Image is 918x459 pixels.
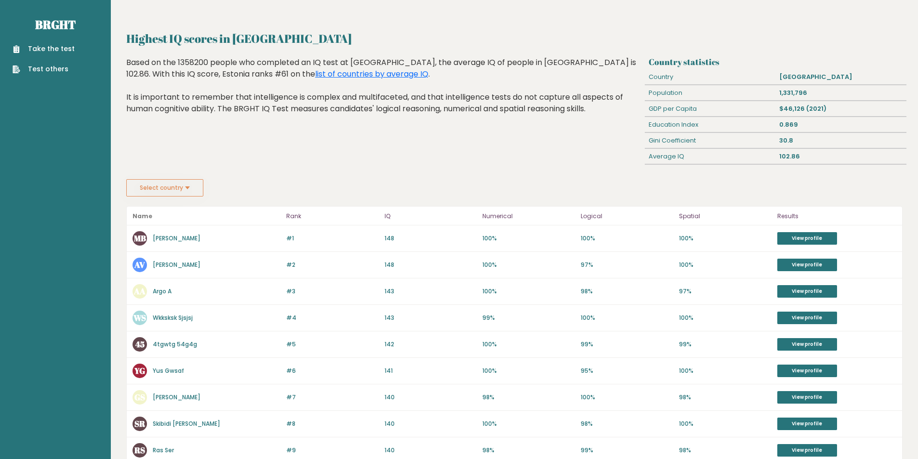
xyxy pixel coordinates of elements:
[645,85,775,101] div: Population
[385,446,477,455] p: 140
[645,69,775,85] div: Country
[286,234,379,243] p: #1
[153,287,172,295] a: Argo A
[777,259,837,271] a: View profile
[776,85,906,101] div: 1,331,796
[777,285,837,298] a: View profile
[13,44,75,54] a: Take the test
[777,444,837,457] a: View profile
[385,287,477,296] p: 143
[385,340,477,349] p: 142
[776,69,906,85] div: [GEOGRAPHIC_DATA]
[135,339,145,350] text: 45
[581,261,673,269] p: 97%
[679,210,772,222] p: Spatial
[581,234,673,243] p: 100%
[482,261,575,269] p: 100%
[482,340,575,349] p: 100%
[126,179,203,197] button: Select country
[482,234,575,243] p: 100%
[777,418,837,430] a: View profile
[776,117,906,132] div: 0.869
[286,367,379,375] p: #6
[286,314,379,322] p: #4
[482,287,575,296] p: 100%
[645,149,775,164] div: Average IQ
[134,365,145,376] text: YG
[679,420,772,428] p: 100%
[581,393,673,402] p: 100%
[286,261,379,269] p: #2
[679,340,772,349] p: 99%
[581,446,673,455] p: 99%
[581,314,673,322] p: 100%
[286,393,379,402] p: #7
[482,420,575,428] p: 100%
[385,234,477,243] p: 148
[679,287,772,296] p: 97%
[35,17,76,32] a: Brght
[581,210,673,222] p: Logical
[133,286,146,297] text: AA
[777,338,837,351] a: View profile
[777,391,837,404] a: View profile
[385,367,477,375] p: 141
[286,446,379,455] p: #9
[777,312,837,324] a: View profile
[482,446,575,455] p: 98%
[385,210,477,222] p: IQ
[482,210,575,222] p: Numerical
[133,312,146,323] text: WS
[385,420,477,428] p: 140
[679,446,772,455] p: 98%
[679,314,772,322] p: 100%
[679,393,772,402] p: 98%
[482,393,575,402] p: 98%
[153,446,174,454] a: Ras Ser
[649,57,903,67] h3: Country statistics
[581,340,673,349] p: 99%
[153,393,200,401] a: [PERSON_NAME]
[134,445,145,456] text: RS
[776,133,906,148] div: 30.8
[581,367,673,375] p: 95%
[134,392,145,403] text: GS
[126,30,903,47] h2: Highest IQ scores in [GEOGRAPHIC_DATA]
[153,367,184,375] a: Yus Gwsaf
[286,287,379,296] p: #3
[777,210,896,222] p: Results
[776,149,906,164] div: 102.86
[581,420,673,428] p: 98%
[153,340,197,348] a: 4tgwtg 54g4g
[679,261,772,269] p: 100%
[776,101,906,117] div: $46,126 (2021)
[482,367,575,375] p: 100%
[134,233,146,244] text: MB
[126,57,641,129] div: Based on the 1358200 people who completed an IQ test at [GEOGRAPHIC_DATA], the average IQ of peop...
[153,234,200,242] a: [PERSON_NAME]
[134,418,146,429] text: SR
[581,287,673,296] p: 98%
[153,314,193,322] a: Wkksksk Sjsjsj
[134,259,145,270] text: AV
[286,210,379,222] p: Rank
[645,101,775,117] div: GDP per Capita
[777,232,837,245] a: View profile
[679,367,772,375] p: 100%
[315,68,428,79] a: list of countries by average IQ
[286,420,379,428] p: #8
[645,117,775,132] div: Education Index
[385,314,477,322] p: 143
[153,261,200,269] a: [PERSON_NAME]
[645,133,775,148] div: Gini Coefficient
[679,234,772,243] p: 100%
[482,314,575,322] p: 99%
[385,261,477,269] p: 148
[777,365,837,377] a: View profile
[153,420,220,428] a: Skibidi [PERSON_NAME]
[286,340,379,349] p: #5
[385,393,477,402] p: 140
[133,212,152,220] b: Name
[13,64,75,74] a: Test others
